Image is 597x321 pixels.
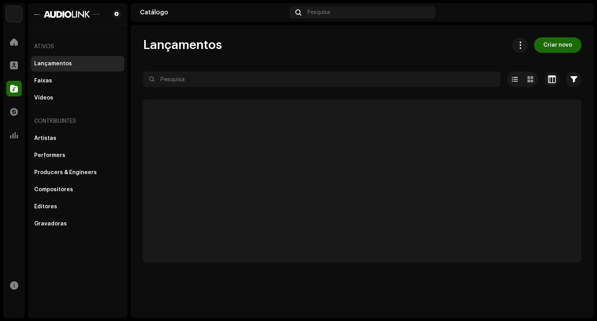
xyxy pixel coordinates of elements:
[31,216,124,232] re-m-nav-item: Gravadoras
[31,199,124,215] re-m-nav-item: Editores
[34,169,97,176] div: Producers & Engineers
[143,72,501,87] input: Pesquisa
[34,78,52,84] div: Faixas
[34,9,99,19] img: 1601779f-85bc-4fc7-87b8-abcd1ae7544a
[6,6,22,22] img: 730b9dfe-18b5-4111-b483-f30b0c182d82
[31,73,124,89] re-m-nav-item: Faixas
[31,112,124,131] re-a-nav-header: Contribuintes
[572,6,585,19] img: 11aef6a3-b1e4-4186-99c5-02f07049ed44
[31,182,124,197] re-m-nav-item: Compositores
[534,37,581,53] button: Criar novo
[307,9,330,16] span: Pesquisa
[34,135,56,141] div: Artistas
[34,95,53,101] div: Vídeos
[31,37,124,56] re-a-nav-header: Ativos
[31,56,124,72] re-m-nav-item: Lançamentos
[34,61,72,67] div: Lançamentos
[34,221,67,227] div: Gravadoras
[34,152,65,159] div: Performers
[143,37,222,53] span: Lançamentos
[31,148,124,163] re-m-nav-item: Performers
[543,37,572,53] span: Criar novo
[31,131,124,146] re-m-nav-item: Artistas
[140,9,286,16] div: Catálogo
[34,204,57,210] div: Editores
[31,90,124,106] re-m-nav-item: Vídeos
[34,187,73,193] div: Compositores
[31,165,124,180] re-m-nav-item: Producers & Engineers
